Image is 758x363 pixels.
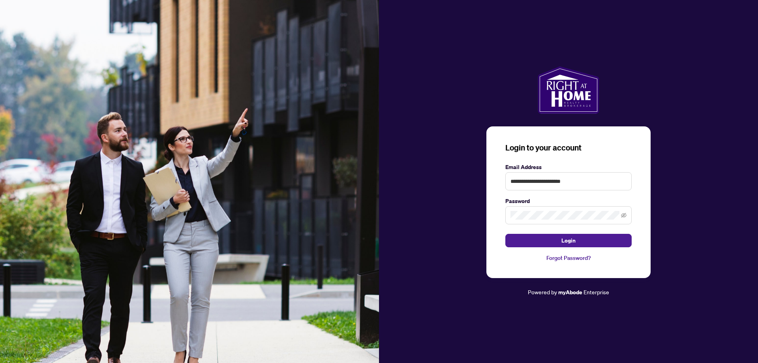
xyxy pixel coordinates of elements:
a: Forgot Password? [505,254,632,262]
a: myAbode [558,288,582,297]
span: Enterprise [584,288,609,295]
h3: Login to your account [505,142,632,153]
span: Powered by [528,288,557,295]
label: Password [505,197,632,205]
img: ma-logo [538,66,599,114]
span: eye-invisible [621,213,627,218]
span: Login [561,234,576,247]
button: Login [505,234,632,247]
label: Email Address [505,163,632,171]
